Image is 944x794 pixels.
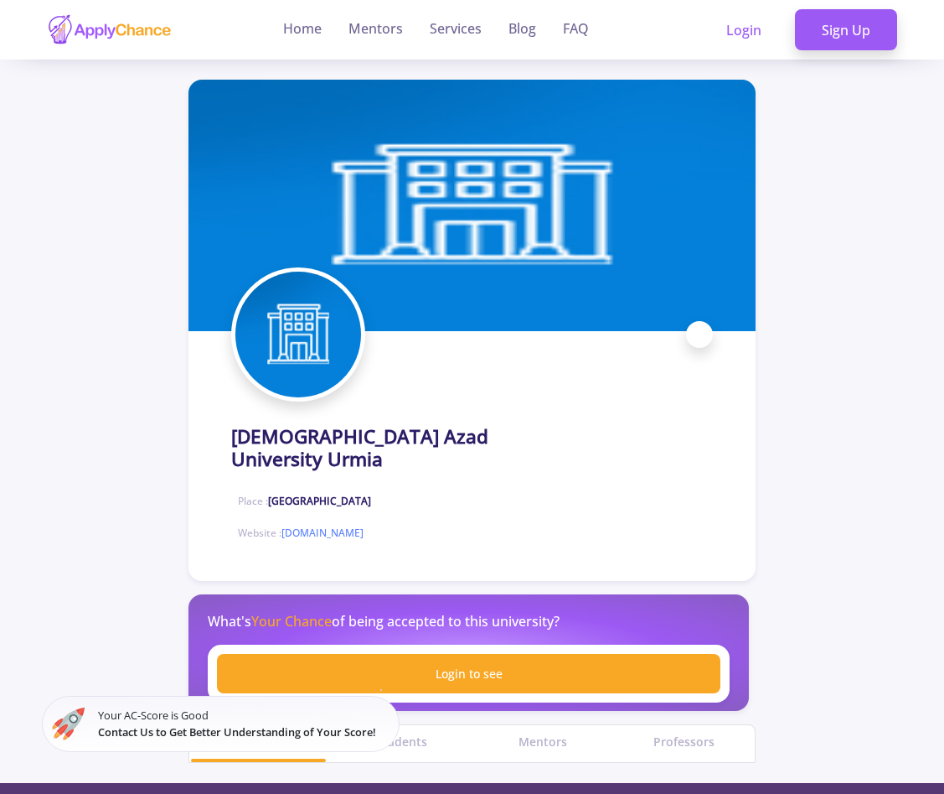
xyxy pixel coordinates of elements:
[238,526,364,541] span: Website :
[217,654,720,693] a: Login to see
[251,612,332,631] span: Your Chance
[235,272,361,397] img: Islamic Azad University Urmia logo
[331,733,472,750] a: Students
[52,708,85,740] img: ac-market
[98,724,376,740] span: Contact Us to Get Better Understanding of Your Score!
[208,611,560,631] p: What's of being accepted to this university?
[472,733,614,750] a: Mentors
[281,526,364,540] a: [DOMAIN_NAME]
[795,9,897,51] a: Sign Up
[699,9,788,51] a: Login
[613,733,755,750] a: Professors
[47,13,173,46] img: applychance logo
[268,494,371,508] span: [GEOGRAPHIC_DATA]
[238,494,371,509] span: Place :
[98,708,389,740] small: Your AC-Score is Good
[188,80,755,331] img: Islamic Azad University Urmia cover
[231,425,552,470] h1: [DEMOGRAPHIC_DATA] Azad University Urmia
